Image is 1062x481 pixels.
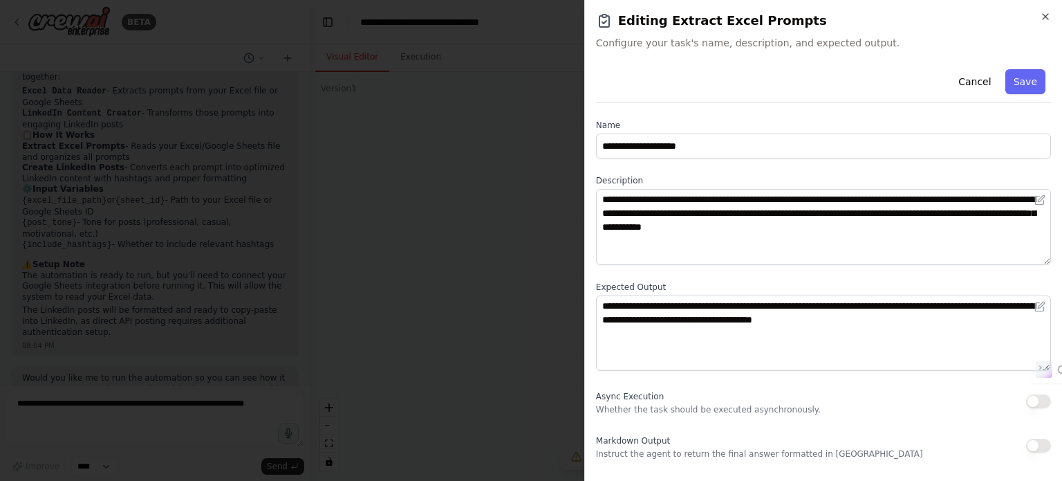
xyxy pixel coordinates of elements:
p: Whether the task should be executed asynchronously. [596,404,821,415]
button: Save [1005,69,1045,94]
label: Name [596,120,1051,131]
label: Description [596,175,1051,186]
button: Open in editor [1032,192,1048,208]
button: Cancel [950,69,999,94]
span: Markdown Output [596,436,670,446]
h2: Editing Extract Excel Prompts [596,11,1051,30]
span: Configure your task's name, description, and expected output. [596,36,1051,50]
button: Open in editor [1032,298,1048,315]
label: Expected Output [596,282,1051,293]
span: Async Execution [596,392,664,401]
p: Instruct the agent to return the final answer formatted in [GEOGRAPHIC_DATA] [596,448,923,460]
